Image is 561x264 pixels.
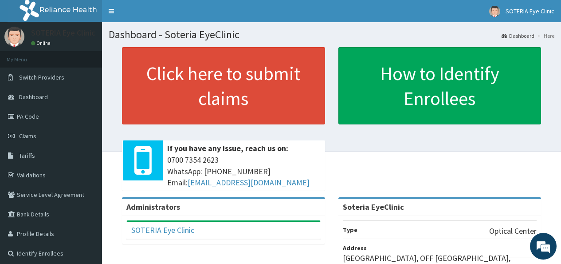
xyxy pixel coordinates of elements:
[122,47,325,124] a: Click here to submit claims
[167,143,288,153] b: If you have any issue, reach us on:
[31,29,95,37] p: SOTERIA Eye Clinic
[19,152,35,160] span: Tariffs
[19,132,36,140] span: Claims
[31,40,52,46] a: Online
[502,32,534,40] a: Dashboard
[4,27,24,47] img: User Image
[126,202,180,212] b: Administrators
[188,177,310,188] a: [EMAIL_ADDRESS][DOMAIN_NAME]
[343,244,367,252] b: Address
[338,47,541,124] a: How to Identify Enrollees
[131,225,194,235] a: SOTERIA Eye Clinic
[343,226,357,234] b: Type
[489,6,500,17] img: User Image
[167,154,321,188] span: 0700 7354 2623 WhatsApp: [PHONE_NUMBER] Email:
[489,225,537,237] p: Optical Center
[109,29,554,40] h1: Dashboard - Soteria EyeClinic
[19,93,48,101] span: Dashboard
[506,7,554,15] span: SOTERIA Eye Clinic
[343,202,404,212] strong: Soteria EyeClinic
[535,32,554,40] li: Here
[19,73,64,81] span: Switch Providers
